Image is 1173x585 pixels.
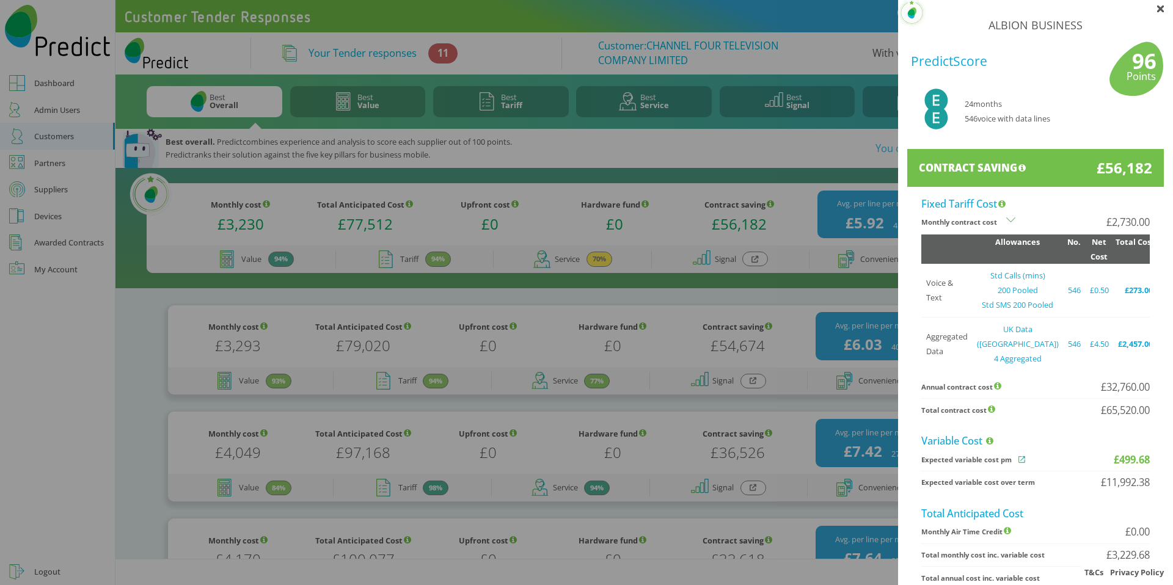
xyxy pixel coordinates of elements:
[921,452,1113,467] span: Expected variable cost pm
[926,329,968,358] div: Aggregated Data
[1097,161,1152,175] span: £56,182
[1125,51,1157,68] h1: 96
[921,525,1125,539] span: Monthly Air Time Credit
[988,18,1083,32] div: ALBION BUSINESS
[921,215,1106,230] span: Monthly contract cost
[1068,336,1081,351] div: 546
[1085,234,1113,264] div: Net Cost
[921,380,1100,394] span: Annual contract cost
[1084,567,1103,578] a: T&Cs
[1118,336,1153,351] div: £2,457.00
[1113,234,1157,249] div: Total Cost
[1101,475,1150,490] span: £11,992.38
[1101,403,1150,418] span: £65,520.00
[965,111,1050,126] div: 546 voice with data lines
[965,96,1050,111] div: 24 months
[926,275,968,305] div: Voice & Text
[1118,283,1153,297] div: £273.00
[1110,567,1164,578] a: Privacy Policy
[977,297,1059,312] div: Std SMS 200 Pooled
[977,268,1059,297] div: Std Calls (mins) 200 Pooled
[1106,548,1150,562] span: £3,229.68
[919,161,1097,175] div: CONTRACT SAVING
[1125,525,1150,539] span: £0.00
[921,506,1149,521] div: Total Anticipated Cost
[921,548,1106,562] span: Total monthly cost inc. variable cost
[1106,215,1150,230] span: £2,730.00
[921,475,1100,490] span: Expected variable cost over term
[921,433,1149,448] div: Variable Cost
[911,54,987,68] span: Predict Score
[977,322,1059,366] div: UK Data ([GEOGRAPHIC_DATA]) 4 Aggregated
[1090,283,1109,297] div: £0.50
[1114,452,1150,467] span: £499.68
[1090,336,1109,351] div: £4.50
[1068,283,1081,297] div: 546
[1125,68,1157,85] div: Points
[921,403,1100,418] span: Total contract cost
[1101,380,1150,394] span: £32,760.00
[972,234,1063,249] div: Allowances
[1063,234,1085,249] div: No.
[921,196,1149,211] div: Fixed Tariff Cost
